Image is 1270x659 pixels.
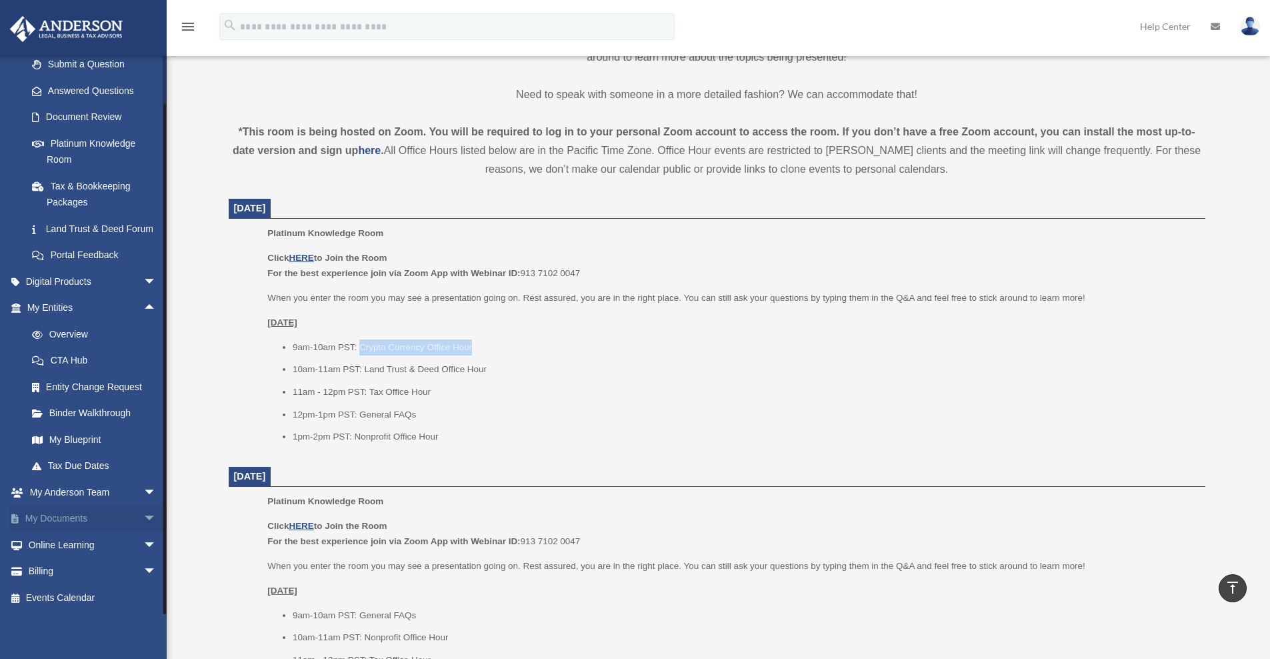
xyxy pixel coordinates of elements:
[9,506,177,532] a: My Documentsarrow_drop_down
[9,532,177,558] a: Online Learningarrow_drop_down
[229,123,1205,179] div: All Office Hours listed below are in the Pacific Time Zone. Office Hour events are restricted to ...
[267,228,383,238] span: Platinum Knowledge Room
[267,521,387,531] b: Click to Join the Room
[9,584,177,611] a: Events Calendar
[19,453,177,480] a: Tax Due Dates
[9,558,177,585] a: Billingarrow_drop_down
[289,521,313,531] a: HERE
[267,518,1195,550] p: 913 7102 0047
[19,426,177,453] a: My Blueprint
[293,630,1196,646] li: 10am-11am PST: Nonprofit Office Hour
[1225,580,1241,596] i: vertical_align_top
[267,536,520,546] b: For the best experience join via Zoom App with Webinar ID:
[293,362,1196,378] li: 10am-11am PST: Land Trust & Deed Office Hour
[19,348,177,374] a: CTA Hub
[19,321,177,348] a: Overview
[19,130,170,173] a: Platinum Knowledge Room
[267,496,383,506] span: Platinum Knowledge Room
[234,471,266,482] span: [DATE]
[143,506,170,533] span: arrow_drop_down
[267,290,1195,306] p: When you enter the room you may see a presentation going on. Rest assured, you are in the right p...
[143,268,170,295] span: arrow_drop_down
[267,250,1195,281] p: 913 7102 0047
[267,586,297,596] u: [DATE]
[6,16,127,42] img: Anderson Advisors Platinum Portal
[233,126,1195,156] strong: *This room is being hosted on Zoom. You will be required to log in to your personal Zoom account ...
[267,317,297,327] u: [DATE]
[19,77,177,104] a: Answered Questions
[234,203,266,213] span: [DATE]
[9,268,177,295] a: Digital Productsarrow_drop_down
[293,384,1196,400] li: 11am - 12pm PST: Tax Office Hour
[180,23,196,35] a: menu
[143,479,170,506] span: arrow_drop_down
[143,558,170,586] span: arrow_drop_down
[289,253,313,263] a: HERE
[1219,574,1247,602] a: vertical_align_top
[180,19,196,35] i: menu
[293,608,1196,624] li: 9am-10am PST: General FAQs
[9,295,177,321] a: My Entitiesarrow_drop_up
[19,400,177,427] a: Binder Walkthrough
[143,295,170,322] span: arrow_drop_up
[267,253,387,263] b: Click to Join the Room
[143,532,170,559] span: arrow_drop_down
[229,85,1205,104] p: Need to speak with someone in a more detailed fashion? We can accommodate that!
[223,18,237,33] i: search
[9,479,177,506] a: My Anderson Teamarrow_drop_down
[19,215,177,242] a: Land Trust & Deed Forum
[19,242,177,269] a: Portal Feedback
[381,145,383,156] strong: .
[19,173,177,215] a: Tax & Bookkeeping Packages
[293,340,1196,356] li: 9am-10am PST: Crypto Currency Office Hour
[19,51,177,78] a: Submit a Question
[293,407,1196,423] li: 12pm-1pm PST: General FAQs
[358,145,381,156] a: here
[1240,17,1260,36] img: User Pic
[19,374,177,400] a: Entity Change Request
[19,104,177,131] a: Document Review
[267,558,1195,574] p: When you enter the room you may see a presentation going on. Rest assured, you are in the right p...
[293,429,1196,445] li: 1pm-2pm PST: Nonprofit Office Hour
[267,268,520,278] b: For the best experience join via Zoom App with Webinar ID:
